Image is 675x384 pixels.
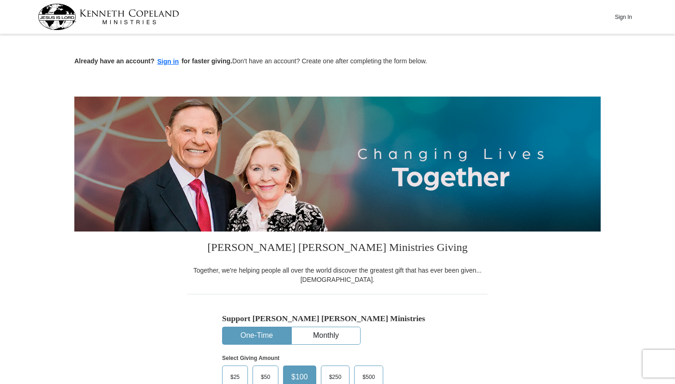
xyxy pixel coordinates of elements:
span: $100 [287,370,313,384]
span: $50 [256,370,275,384]
h5: Support [PERSON_NAME] [PERSON_NAME] Ministries [222,314,453,323]
strong: Already have an account? for faster giving. [74,57,232,65]
button: Monthly [292,327,360,344]
div: Together, we're helping people all over the world discover the greatest gift that has ever been g... [187,266,488,284]
button: One-Time [223,327,291,344]
span: $500 [358,370,380,384]
button: Sign In [609,10,637,24]
img: kcm-header-logo.svg [38,4,179,30]
span: $25 [226,370,244,384]
strong: Select Giving Amount [222,355,279,361]
button: Sign in [155,56,182,67]
p: Don't have an account? Create one after completing the form below. [74,56,601,67]
span: $250 [325,370,346,384]
h3: [PERSON_NAME] [PERSON_NAME] Ministries Giving [187,232,488,266]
